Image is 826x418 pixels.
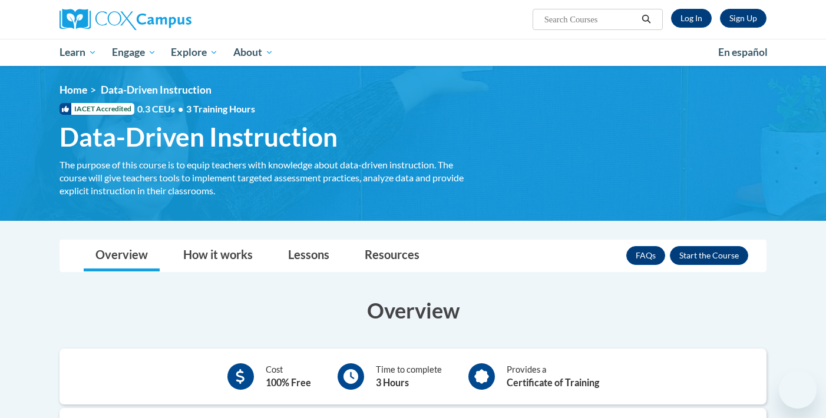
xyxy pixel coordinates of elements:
h3: Overview [60,296,766,325]
input: Search Courses [543,12,637,26]
span: 0.3 CEUs [137,102,255,115]
a: How it works [171,240,265,271]
span: Engage [112,45,156,59]
span: Data-Driven Instruction [101,84,212,96]
iframe: Button to launch messaging window [779,371,817,409]
span: Learn [60,45,97,59]
button: Search [637,12,655,26]
a: Lessons [276,240,341,271]
b: Certificate of Training [507,377,599,388]
div: Cost [266,363,311,390]
a: Overview [84,240,160,271]
a: En español [711,40,775,65]
b: 3 Hours [376,377,409,388]
button: Enroll [670,246,748,265]
span: About [233,45,273,59]
span: En español [718,46,768,58]
div: The purpose of this course is to equip teachers with knowledge about data-driven instruction. The... [60,158,466,197]
a: About [226,39,281,66]
a: Engage [104,39,164,66]
a: Home [60,84,87,96]
a: FAQs [626,246,665,265]
a: Explore [163,39,226,66]
a: Learn [52,39,104,66]
div: Main menu [42,39,784,66]
a: Cox Campus [60,9,283,30]
div: Time to complete [376,363,442,390]
span: IACET Accredited [60,103,134,115]
span: Explore [171,45,218,59]
span: • [178,103,183,114]
a: Log In [671,9,712,28]
a: Register [720,9,766,28]
b: 100% Free [266,377,311,388]
img: Cox Campus [60,9,191,30]
span: Data-Driven Instruction [60,121,338,152]
div: Provides a [507,363,599,390]
a: Resources [353,240,431,271]
span: 3 Training Hours [186,103,255,114]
